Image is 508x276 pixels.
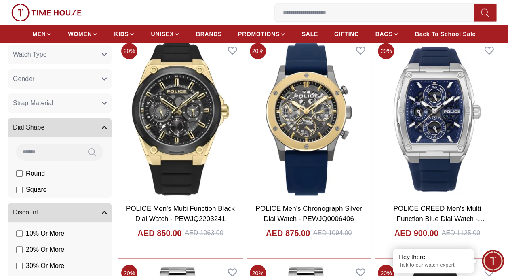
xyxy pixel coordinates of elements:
[313,228,352,238] div: AED 1094.00
[32,27,52,41] a: MEN
[399,262,468,269] p: Talk to our watch expert!
[185,228,223,238] div: AED 1063.00
[13,50,47,59] span: Watch Type
[16,263,23,269] input: 30% Or More
[8,203,112,222] button: Discount
[114,27,135,41] a: KIDS
[266,227,310,239] h4: AED 875.00
[13,123,44,132] span: Dial Shape
[415,27,476,41] a: Back To School Sale
[196,30,222,38] span: BRANDS
[378,43,394,59] span: 20 %
[8,93,112,113] button: Strap Material
[482,250,504,272] div: Chat Widget
[238,27,286,41] a: PROMOTIONS
[393,205,485,233] a: POLICE CREED Men's Multi Function Blue Dial Watch - PEWJQ0004502
[250,43,266,59] span: 20 %
[8,45,112,64] button: Watch Type
[11,4,82,21] img: ...
[415,30,476,38] span: Back To School Sale
[26,261,64,271] span: 30 % Or More
[302,30,318,38] span: SALE
[8,69,112,89] button: Gender
[26,245,64,255] span: 20 % Or More
[196,27,222,41] a: BRANDS
[302,27,318,41] a: SALE
[151,30,174,38] span: UNISEX
[68,30,92,38] span: WOMEN
[16,170,23,177] input: Round
[16,230,23,237] input: 10% Or More
[334,27,359,41] a: GIFTING
[375,30,392,38] span: BAGS
[255,205,362,223] a: POLICE Men's Chronograph Silver Dial Watch - PEWJQ0006406
[16,246,23,253] input: 20% Or More
[238,30,280,38] span: PROMOTIONS
[16,187,23,193] input: Square
[26,169,45,178] span: Round
[151,27,180,41] a: UNISEX
[26,229,64,238] span: 10 % Or More
[375,27,398,41] a: BAGS
[8,118,112,137] button: Dial Shape
[399,253,468,261] div: Hey there!
[13,208,38,217] span: Discount
[394,227,438,239] h4: AED 900.00
[121,43,137,59] span: 20 %
[247,40,371,199] img: POLICE Men's Chronograph Silver Dial Watch - PEWJQ0006406
[334,30,359,38] span: GIFTING
[375,40,500,199] img: POLICE CREED Men's Multi Function Blue Dial Watch - PEWJQ0004502
[126,205,235,223] a: POLICE Men's Multi Function Black Dial Watch - PEWJQ2203241
[442,228,480,238] div: AED 1125.00
[32,30,46,38] span: MEN
[13,98,53,108] span: Strap Material
[118,40,243,199] img: POLICE Men's Multi Function Black Dial Watch - PEWJQ2203241
[68,27,98,41] a: WOMEN
[13,74,34,84] span: Gender
[114,30,129,38] span: KIDS
[26,185,47,195] span: Square
[137,227,181,239] h4: AED 850.00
